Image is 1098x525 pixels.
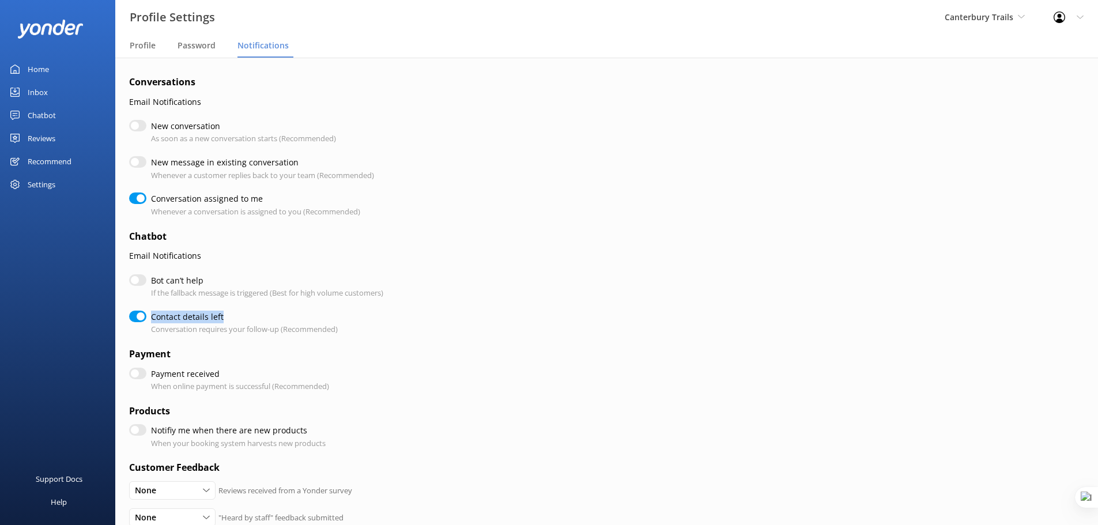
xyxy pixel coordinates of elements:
[135,484,163,497] span: None
[28,150,71,173] div: Recommend
[151,156,368,169] label: New message in existing conversation
[151,311,332,323] label: Contact details left
[135,511,163,524] span: None
[218,512,344,524] p: "Heard by staff" feedback submitted
[28,81,48,104] div: Inbox
[28,127,55,150] div: Reviews
[151,380,329,392] p: When online payment is successful (Recommended)
[129,229,705,244] h4: Chatbot
[151,192,354,205] label: Conversation assigned to me
[129,96,705,108] p: Email Notifications
[178,40,216,51] span: Password
[237,40,289,51] span: Notifications
[151,133,336,145] p: As soon as a new conversation starts (Recommended)
[130,8,215,27] h3: Profile Settings
[129,460,705,475] h4: Customer Feedback
[129,75,705,90] h4: Conversations
[151,120,330,133] label: New conversation
[151,206,360,218] p: Whenever a conversation is assigned to you (Recommended)
[129,404,705,419] h4: Products
[945,12,1013,22] span: Canterbury Trails
[151,424,320,437] label: Notifiy me when there are new products
[130,40,156,51] span: Profile
[151,274,378,287] label: Bot can’t help
[129,347,705,362] h4: Payment
[36,467,82,490] div: Support Docs
[151,437,326,450] p: When your booking system harvests new products
[151,323,338,335] p: Conversation requires your follow-up (Recommended)
[151,169,374,182] p: Whenever a customer replies back to your team (Recommended)
[151,287,383,299] p: If the fallback message is triggered (Best for high volume customers)
[151,368,323,380] label: Payment received
[28,104,56,127] div: Chatbot
[17,20,84,39] img: yonder-white-logo.png
[28,173,55,196] div: Settings
[28,58,49,81] div: Home
[218,485,352,497] p: Reviews received from a Yonder survey
[51,490,67,513] div: Help
[129,250,705,262] p: Email Notifications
